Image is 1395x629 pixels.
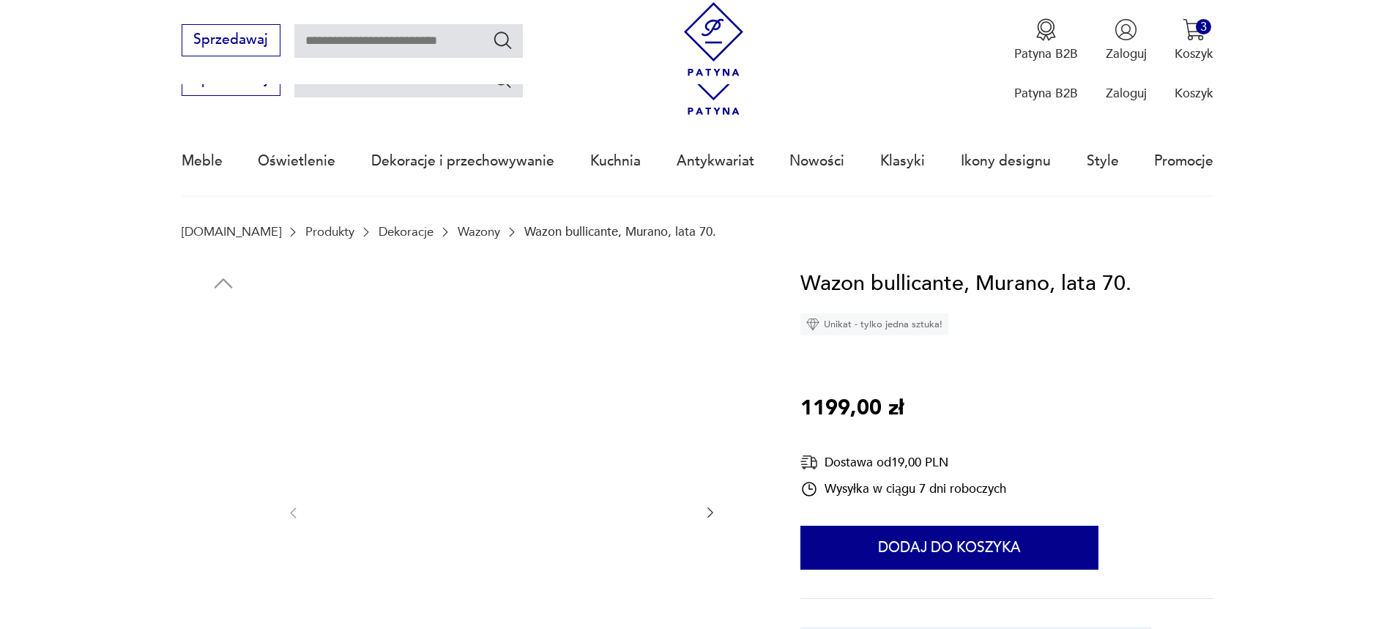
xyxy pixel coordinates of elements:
a: Dekoracje i przechowywanie [371,127,554,195]
div: Wysyłka w ciągu 7 dni roboczych [800,480,1006,498]
p: Zaloguj [1106,45,1147,62]
img: Ikonka użytkownika [1115,18,1137,41]
img: Ikona medalu [1035,18,1057,41]
a: Dekoracje [379,225,434,239]
a: Ikona medaluPatyna B2B [1014,18,1078,62]
div: Dostawa od 19,00 PLN [800,453,1006,472]
button: Dodaj do koszyka [800,526,1098,570]
a: Promocje [1154,127,1213,195]
button: Sprzedawaj [182,24,280,56]
a: Ikony designu [961,127,1051,195]
p: Zaloguj [1106,85,1147,102]
p: 1199,00 zł [800,392,904,425]
img: Ikona diamentu [806,318,819,331]
img: Zdjęcie produktu Wazon bullicante, Murano, lata 70. [182,304,265,387]
a: Wazony [458,225,500,239]
a: Sprzedawaj [182,75,280,86]
a: Sprzedawaj [182,35,280,47]
a: Meble [182,127,223,195]
a: Antykwariat [677,127,754,195]
div: Unikat - tylko jedna sztuka! [800,313,948,335]
a: Klasyki [880,127,925,195]
a: Nowości [789,127,844,195]
p: Koszyk [1175,85,1213,102]
button: Zaloguj [1106,18,1147,62]
a: [DOMAIN_NAME] [182,225,281,239]
a: Kuchnia [590,127,641,195]
button: Patyna B2B [1014,18,1078,62]
p: Wazon bullicante, Murano, lata 70. [524,225,716,239]
p: Patyna B2B [1014,45,1078,62]
div: 3 [1196,19,1211,34]
button: Szukaj [492,29,513,51]
img: Patyna - sklep z meblami i dekoracjami vintage [677,2,751,76]
a: Style [1087,127,1119,195]
a: Produkty [305,225,354,239]
p: Koszyk [1175,45,1213,62]
img: Ikona dostawy [800,453,818,472]
img: Zdjęcie produktu Wazon bullicante, Murano, lata 70. [182,397,265,480]
button: 3Koszyk [1175,18,1213,62]
img: Ikona koszyka [1183,18,1205,41]
img: Zdjęcie produktu Wazon bullicante, Murano, lata 70. [182,491,265,574]
h1: Wazon bullicante, Murano, lata 70. [800,267,1131,301]
a: Oświetlenie [258,127,335,195]
button: Szukaj [492,69,513,90]
p: Patyna B2B [1014,85,1078,102]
